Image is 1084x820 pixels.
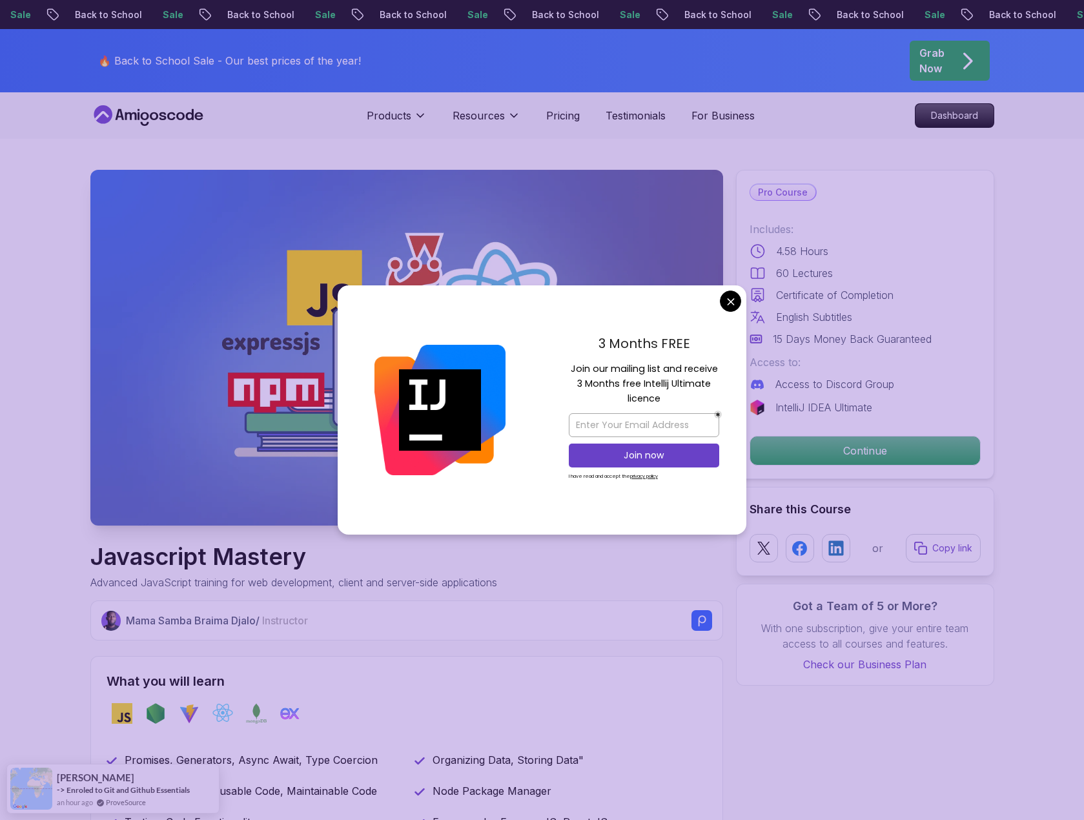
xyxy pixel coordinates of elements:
button: Resources [453,108,520,134]
img: nodejs logo [145,703,166,724]
p: Back to School [799,8,886,21]
p: Pro Course [750,185,815,200]
p: Copy link [932,542,972,555]
a: ProveSource [106,797,146,808]
button: Continue [750,436,981,466]
span: -> [57,784,65,795]
a: Dashboard [915,103,994,128]
img: vite logo [179,703,199,724]
a: Enroled to Git and Github Essentials [66,784,190,795]
p: Continue [750,436,980,465]
p: Back to School [189,8,277,21]
h1: Javascript Mastery [90,544,497,569]
h2: What you will learn [107,672,707,690]
p: Sale [1039,8,1080,21]
img: provesource social proof notification image [10,768,52,810]
span: an hour ago [57,797,93,808]
img: react logo [212,703,233,724]
a: Check our Business Plan [750,657,981,672]
p: Mama Samba Braima Djalo / [126,613,308,628]
p: Organizing Data, Storing Data" [433,752,584,768]
img: jetbrains logo [750,400,765,415]
a: Testimonials [606,108,666,123]
p: IntelliJ IDEA Ultimate [775,400,872,415]
a: For Business [691,108,755,123]
p: Sale [734,8,775,21]
p: Dashboard [915,104,994,127]
p: Access to Discord Group [775,376,894,392]
p: Sale [582,8,623,21]
p: Back to School [494,8,582,21]
p: or [872,540,883,556]
p: 15 Days Money Back Guaranteed [773,331,932,347]
p: Module System: Reusable Code, Maintainable Code [125,783,377,799]
p: Back to School [342,8,429,21]
p: Node Package Manager [433,783,551,799]
p: Sale [886,8,928,21]
p: Sale [277,8,318,21]
p: Back to School [951,8,1039,21]
img: javascript-mastery_thumbnail [90,170,723,526]
button: Copy link [906,534,981,562]
p: With one subscription, give your entire team access to all courses and features. [750,620,981,651]
p: Resources [453,108,505,123]
p: 🔥 Back to School Sale - Our best prices of the year! [98,53,361,68]
p: Certificate of Completion [776,287,894,303]
p: Products [367,108,411,123]
img: javascript logo [112,703,132,724]
p: Sale [429,8,471,21]
p: 60 Lectures [776,265,833,281]
span: [PERSON_NAME] [57,772,134,783]
img: mongodb logo [246,703,267,724]
button: Products [367,108,427,134]
p: Back to School [37,8,125,21]
a: Pricing [546,108,580,123]
p: Sale [125,8,166,21]
p: Advanced JavaScript training for web development, client and server-side applications [90,575,497,590]
img: exppressjs logo [280,703,300,724]
h2: Share this Course [750,500,981,518]
span: Instructor [262,614,308,627]
p: Access to: [750,354,981,370]
img: Nelson Djalo [101,611,121,631]
p: 4.58 Hours [776,243,828,259]
p: English Subtitles [776,309,852,325]
h3: Got a Team of 5 or More? [750,597,981,615]
p: Promises, Generators, Async Await, Type Coercion [125,752,378,768]
p: Includes: [750,221,981,237]
p: Grab Now [919,45,945,76]
p: Back to School [646,8,734,21]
